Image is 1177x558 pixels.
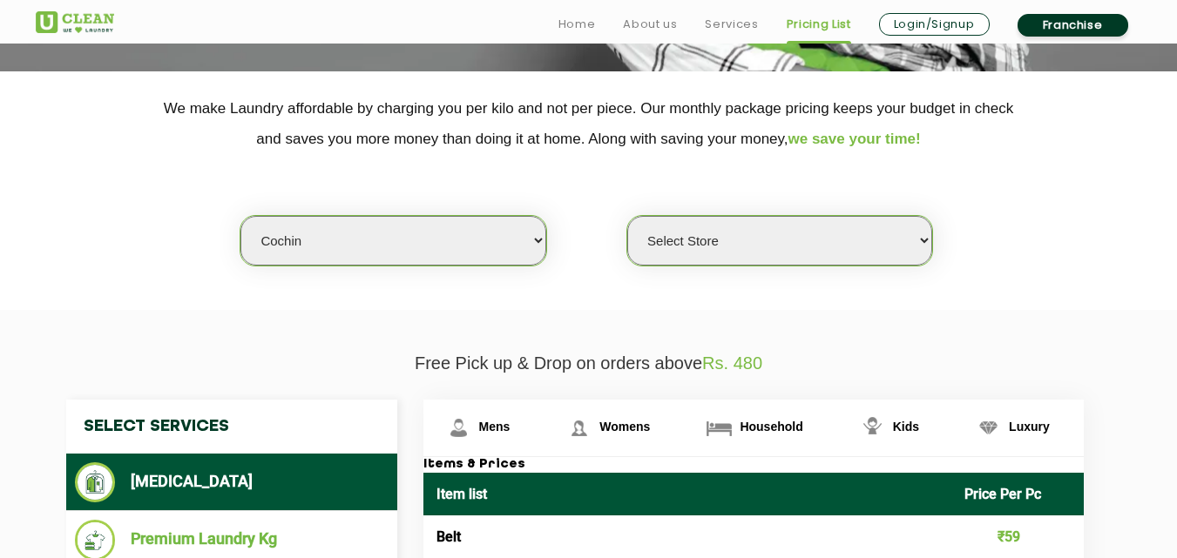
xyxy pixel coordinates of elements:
span: we save your time! [788,131,921,147]
p: We make Laundry affordable by charging you per kilo and not per piece. Our monthly package pricin... [36,93,1142,154]
span: Luxury [1009,420,1050,434]
img: Womens [564,413,594,443]
a: About us [623,14,677,35]
th: Price Per Pc [951,473,1084,515]
th: Item list [423,473,952,515]
p: Free Pick up & Drop on orders above [36,353,1142,373]
img: Household [704,413,734,443]
td: Belt [423,515,952,558]
img: Kids [857,413,888,443]
a: Services [705,14,758,35]
img: Luxury [973,413,1004,443]
img: UClean Laundry and Dry Cleaning [36,11,114,33]
h3: Items & Prices [423,457,1084,473]
a: Pricing List [787,14,851,35]
h4: Select Services [66,400,397,454]
span: Womens [599,420,650,434]
span: Mens [479,420,511,434]
a: Home [558,14,596,35]
td: ₹59 [951,515,1084,558]
a: Franchise [1018,14,1128,37]
img: Dry Cleaning [75,462,116,502]
img: Mens [443,413,474,443]
span: Rs. 480 [702,353,762,373]
li: [MEDICAL_DATA] [75,462,389,502]
a: Login/Signup [879,13,990,36]
span: Household [740,420,802,434]
span: Kids [893,420,919,434]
